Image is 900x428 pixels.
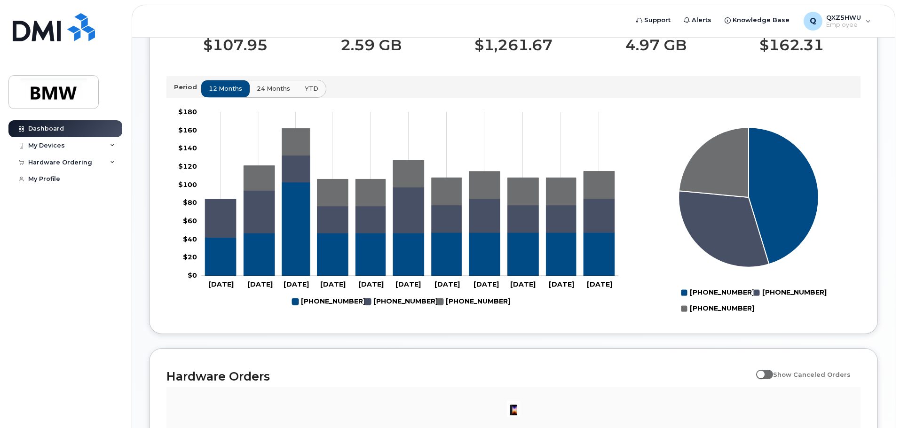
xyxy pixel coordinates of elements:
[178,180,197,188] tspan: $100
[826,14,861,21] span: QXZ5HWU
[292,294,510,310] g: Legend
[474,280,499,288] tspan: [DATE]
[208,280,234,288] tspan: [DATE]
[284,280,309,288] tspan: [DATE]
[630,11,677,30] a: Support
[178,108,197,116] tspan: $180
[504,399,523,418] img: image20231002-3703462-1angbar.jpeg
[549,280,574,288] tspan: [DATE]
[183,253,197,261] tspan: $20
[188,271,197,280] tspan: $0
[292,294,365,310] g: 864-989-2229
[733,16,789,25] span: Knowledge Base
[644,16,671,25] span: Support
[510,280,536,288] tspan: [DATE]
[773,371,851,378] span: Show Canceled Orders
[178,108,618,310] g: Chart
[178,162,197,171] tspan: $120
[756,366,764,373] input: Show Canceled Orders
[257,84,290,93] span: 24 months
[183,217,197,225] tspan: $60
[178,144,197,152] tspan: $140
[305,84,318,93] span: YTD
[205,155,615,237] g: 864-783-4194
[340,37,402,54] p: 2.59 GB
[247,280,273,288] tspan: [DATE]
[203,37,268,54] p: $107.95
[178,125,197,134] tspan: $160
[320,280,346,288] tspan: [DATE]
[183,198,197,207] tspan: $80
[437,294,510,310] g: 864-784-1468
[826,21,861,29] span: Employee
[759,37,824,54] p: $162.31
[434,280,460,288] tspan: [DATE]
[679,127,827,317] g: Chart
[677,11,718,30] a: Alerts
[183,234,197,243] tspan: $40
[859,387,893,421] iframe: Messenger Launcher
[810,16,816,27] span: Q
[395,280,421,288] tspan: [DATE]
[474,37,553,54] p: $1,261.67
[166,369,751,383] h2: Hardware Orders
[358,280,384,288] tspan: [DATE]
[718,11,796,30] a: Knowledge Base
[587,280,612,288] tspan: [DATE]
[244,128,614,206] g: 864-784-1468
[681,285,827,317] g: Legend
[692,16,711,25] span: Alerts
[364,294,438,310] g: 864-783-4194
[174,83,201,92] p: Period
[679,127,819,267] g: Series
[625,37,687,54] p: 4.97 GB
[797,12,877,31] div: QXZ5HWU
